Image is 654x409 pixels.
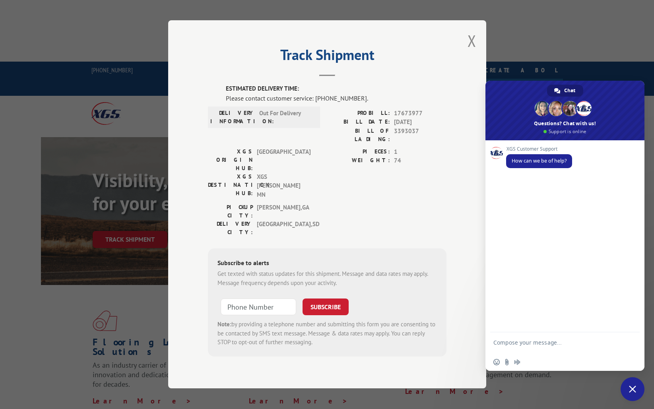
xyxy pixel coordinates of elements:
span: Send a file [504,359,510,365]
span: 17673977 [394,109,446,118]
span: XGS Customer Support [506,146,572,152]
span: [GEOGRAPHIC_DATA] , SD [257,220,311,237]
div: Close chat [621,377,644,401]
span: Insert an emoji [493,359,500,365]
span: [DATE] [394,118,446,127]
label: DELIVERY CITY: [208,220,253,237]
span: 1 [394,147,446,157]
div: Subscribe to alerts [217,258,437,270]
label: BILL OF LADING: [327,127,390,143]
label: WEIGHT: [327,157,390,166]
span: Audio message [514,359,520,365]
span: [PERSON_NAME] , GA [257,204,311,220]
label: DELIVERY INFORMATION: [210,109,255,126]
span: [GEOGRAPHIC_DATA] [257,147,311,173]
label: PROBILL: [327,109,390,118]
label: XGS DESTINATION HUB: [208,173,253,200]
div: Chat [547,85,583,97]
span: 74 [394,157,446,166]
span: Out For Delivery [259,109,313,126]
label: BILL DATE: [327,118,390,127]
label: ESTIMATED DELIVERY TIME: [226,85,446,94]
span: How can we be of help? [512,157,567,164]
div: by providing a telephone number and submitting this form you are consenting to be contacted by SM... [217,320,437,347]
strong: Note: [217,321,231,328]
button: SUBSCRIBE [303,299,349,316]
label: PIECES: [327,147,390,157]
textarea: Compose your message... [493,339,619,353]
h2: Track Shipment [208,49,446,64]
button: Close modal [468,30,476,51]
div: Please contact customer service: [PHONE_NUMBER]. [226,93,446,103]
span: XGS [PERSON_NAME] MN [257,173,311,200]
span: Chat [564,85,575,97]
div: Get texted with status updates for this shipment. Message and data rates may apply. Message frequ... [217,270,437,288]
label: PICKUP CITY: [208,204,253,220]
label: XGS ORIGIN HUB: [208,147,253,173]
span: 3393037 [394,127,446,143]
input: Phone Number [221,299,296,316]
